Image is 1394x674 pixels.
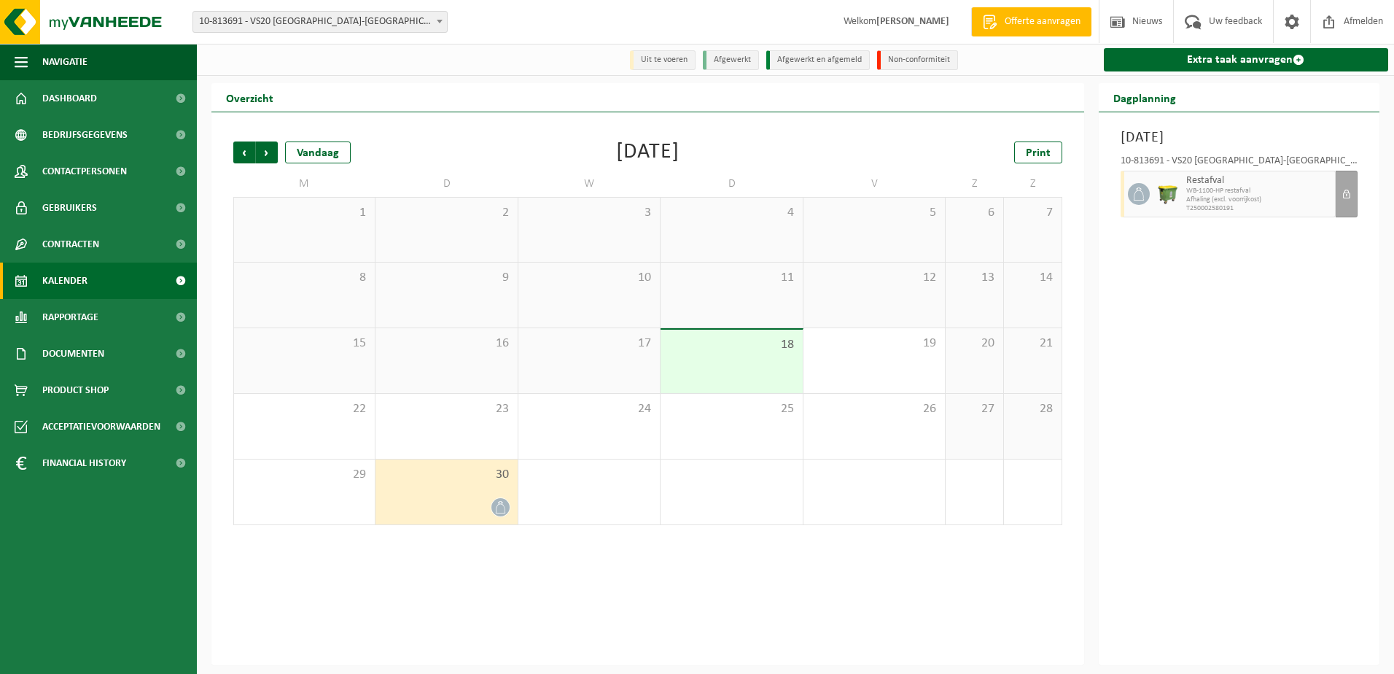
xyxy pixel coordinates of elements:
[1011,336,1054,352] span: 21
[285,142,351,163] div: Vandaag
[1011,205,1054,221] span: 7
[241,205,367,221] span: 1
[953,205,996,221] span: 6
[7,642,244,674] iframe: chat widget
[42,117,128,153] span: Bedrijfsgegevens
[241,467,367,483] span: 29
[1001,15,1084,29] span: Offerte aanvragen
[383,401,510,417] span: 23
[1011,270,1054,286] span: 14
[193,12,447,32] span: 10-813691 - VS20 ANTWERPEN-FLUVIUS-INTEGAN-HOBOKEN - HOBOKEN
[42,299,98,336] span: Rapportage
[42,44,87,80] span: Navigatie
[383,270,510,286] span: 9
[383,336,510,352] span: 16
[668,270,795,286] span: 11
[42,445,126,481] span: Financial History
[233,142,255,163] span: Vorige
[703,50,759,70] li: Afgewerkt
[375,171,518,197] td: D
[1186,175,1332,187] span: Restafval
[661,171,803,197] td: D
[811,401,938,417] span: 26
[42,190,97,226] span: Gebruikers
[971,7,1091,36] a: Offerte aanvragen
[1099,83,1191,112] h2: Dagplanning
[241,401,367,417] span: 22
[233,171,375,197] td: M
[42,372,109,408] span: Product Shop
[1011,401,1054,417] span: 28
[241,270,367,286] span: 8
[616,142,680,163] div: [DATE]
[1186,187,1332,195] span: WB-1100-HP restafval
[383,467,510,483] span: 30
[803,171,946,197] td: V
[1004,171,1062,197] td: Z
[1104,48,1389,71] a: Extra taak aanvragen
[1121,127,1358,149] h3: [DATE]
[811,336,938,352] span: 19
[518,171,661,197] td: W
[192,11,448,33] span: 10-813691 - VS20 ANTWERPEN-FLUVIUS-INTEGAN-HOBOKEN - HOBOKEN
[42,226,99,263] span: Contracten
[766,50,870,70] li: Afgewerkt en afgemeld
[668,401,795,417] span: 25
[1121,156,1358,171] div: 10-813691 - VS20 [GEOGRAPHIC_DATA]-[GEOGRAPHIC_DATA]-INTEGAN-[GEOGRAPHIC_DATA] - [GEOGRAPHIC_DATA]
[42,80,97,117] span: Dashboard
[241,336,367,352] span: 15
[526,270,653,286] span: 10
[1014,142,1062,163] a: Print
[42,408,160,445] span: Acceptatievoorwaarden
[526,336,653,352] span: 17
[42,153,127,190] span: Contactpersonen
[668,337,795,353] span: 18
[953,270,996,286] span: 13
[811,270,938,286] span: 12
[877,50,958,70] li: Non-conformiteit
[211,83,288,112] h2: Overzicht
[946,171,1004,197] td: Z
[42,263,87,299] span: Kalender
[526,205,653,221] span: 3
[1186,195,1332,204] span: Afhaling (excl. voorrijkost)
[1157,183,1179,205] img: WB-1100-HPE-GN-50
[630,50,696,70] li: Uit te voeren
[256,142,278,163] span: Volgende
[668,205,795,221] span: 4
[526,401,653,417] span: 24
[953,336,996,352] span: 20
[953,401,996,417] span: 27
[1186,204,1332,213] span: T250002580191
[1026,147,1051,159] span: Print
[383,205,510,221] span: 2
[42,336,104,372] span: Documenten
[811,205,938,221] span: 5
[876,16,949,27] strong: [PERSON_NAME]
